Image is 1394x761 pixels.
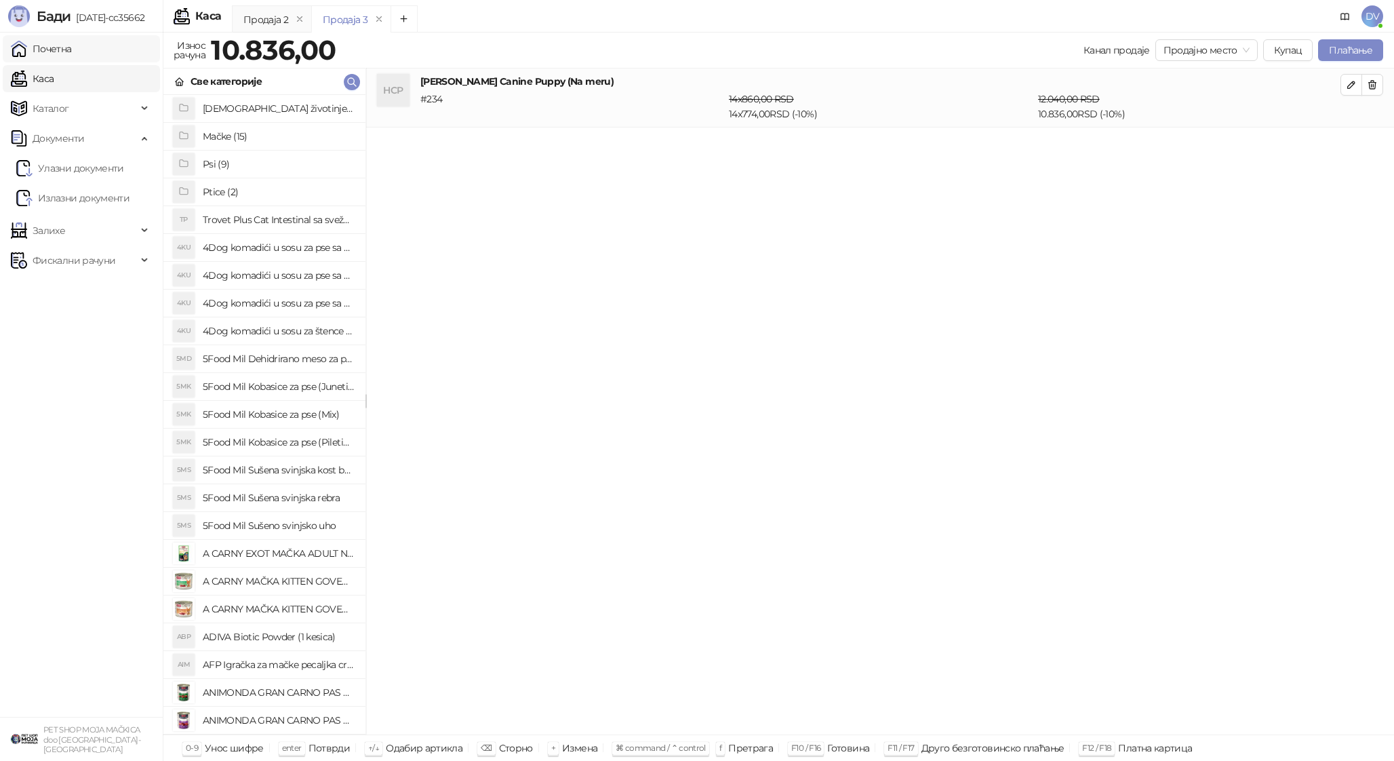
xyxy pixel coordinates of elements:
[203,487,355,509] h4: 5Food Mil Sušena svinjska rebra
[11,65,54,92] a: Каса
[33,247,115,274] span: Фискални рачуни
[203,459,355,481] h4: 5Food Mil Sušena svinjska kost buta
[370,14,388,25] button: remove
[1334,5,1356,27] a: Документација
[211,33,336,66] strong: 10.836,00
[173,348,195,370] div: 5MD
[173,626,195,648] div: ABP
[420,74,1340,89] h4: [PERSON_NAME] Canine Puppy (Na meru)
[203,348,355,370] h4: 5Food Mil Dehidrirano meso za pse
[888,743,914,753] span: F11 / F17
[203,709,355,731] h4: ANIMONDA GRAN CARNO PAS ADULT GOVEDINA I JAGNJETINA 800g
[551,743,555,753] span: +
[173,459,195,481] div: 5MS
[719,743,721,753] span: f
[282,743,302,753] span: enter
[171,37,208,64] div: Износ рачуна
[562,739,597,757] div: Измена
[173,431,195,453] div: 5MK
[173,292,195,314] div: 4KU
[173,487,195,509] div: 5MS
[173,682,195,703] img: Slika
[377,74,410,106] div: HCP
[203,598,355,620] h4: A CARNY MAČKA KITTEN GOVEDINA,TELETINA I PILETINA 200g
[203,654,355,676] h4: AFP Igračka za mačke pecaljka crveni čupavac
[1318,39,1383,61] button: Плаћање
[418,92,726,121] div: # 234
[1361,5,1383,27] span: DV
[37,8,71,24] span: Бади
[8,5,30,27] img: Logo
[43,725,140,754] small: PET SHOP MOJA MAČKICA doo [GEOGRAPHIC_DATA]-[GEOGRAPHIC_DATA]
[173,265,195,286] div: 4KU
[203,209,355,231] h4: Trovet Plus Cat Intestinal sa svežom ribom (85g)
[173,570,195,592] img: Slika
[728,739,773,757] div: Претрага
[173,404,195,425] div: 5MK
[726,92,1035,121] div: 14 x 774,00 RSD (- 10 %)
[291,14,308,25] button: remove
[203,431,355,453] h4: 5Food Mil Kobasice za pse (Piletina)
[203,320,355,342] h4: 4Dog komadići u sosu za štence sa piletinom (100g)
[203,404,355,425] h4: 5Food Mil Kobasice za pse (Mix)
[391,5,418,33] button: Add tab
[33,95,69,122] span: Каталог
[173,709,195,731] img: Slika
[203,515,355,536] h4: 5Food Mil Sušeno svinjsko uho
[1083,43,1150,58] div: Канал продаје
[173,598,195,620] img: Slika
[33,125,84,152] span: Документи
[16,184,130,212] a: Излазни документи
[616,743,706,753] span: ⌘ command / ⌃ control
[191,74,262,89] div: Све категорије
[203,376,355,397] h4: 5Food Mil Kobasice za pse (Junetina)
[186,743,198,753] span: 0-9
[203,543,355,564] h4: A CARNY EXOT MAČKA ADULT NOJ 85g
[173,376,195,397] div: 5MK
[203,153,355,175] h4: Psi (9)
[173,320,195,342] div: 4KU
[481,743,492,753] span: ⌫
[173,654,195,676] div: AIM
[203,181,355,203] h4: Ptice (2)
[205,739,264,757] div: Унос шифре
[203,265,355,286] h4: 4Dog komadići u sosu za pse sa piletinom (100g)
[921,739,1064,757] div: Друго безготовинско плаћање
[203,98,355,119] h4: [DEMOGRAPHIC_DATA] životinje (3)
[173,543,195,564] img: Slika
[827,739,869,757] div: Готовина
[203,292,355,314] h4: 4Dog komadići u sosu za pse sa piletinom i govedinom (4x100g)
[791,743,820,753] span: F10 / F16
[11,726,38,753] img: 64x64-companyLogo-9f44b8df-f022-41eb-b7d6-300ad218de09.png
[323,12,367,27] div: Продаја 3
[163,95,365,735] div: grid
[1082,743,1111,753] span: F12 / F18
[1118,739,1192,757] div: Платна картица
[173,515,195,536] div: 5MS
[71,12,144,24] span: [DATE]-cc35662
[203,237,355,258] h4: 4Dog komadići u sosu za pse sa govedinom (100g)
[1038,93,1100,105] span: 12.040,00 RSD
[308,739,351,757] div: Потврди
[729,93,794,105] span: 14 x 860,00 RSD
[1163,40,1250,60] span: Продајно место
[11,35,72,62] a: Почетна
[203,626,355,648] h4: ADIVA Biotic Powder (1 kesica)
[203,570,355,592] h4: A CARNY MAČKA KITTEN GOVEDINA,PILETINA I ZEC 200g
[16,155,124,182] a: Ulazni dokumentiУлазни документи
[33,217,65,244] span: Залихе
[243,12,288,27] div: Продаја 2
[195,11,221,22] div: Каса
[173,237,195,258] div: 4KU
[1263,39,1313,61] button: Купац
[203,125,355,147] h4: Mačke (15)
[368,743,379,753] span: ↑/↓
[499,739,533,757] div: Сторно
[173,209,195,231] div: TP
[386,739,462,757] div: Одабир артикла
[203,682,355,703] h4: ANIMONDA GRAN CARNO PAS ADULT GOVEDINA I DIVLJAČ 800g
[1035,92,1343,121] div: 10.836,00 RSD (- 10 %)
